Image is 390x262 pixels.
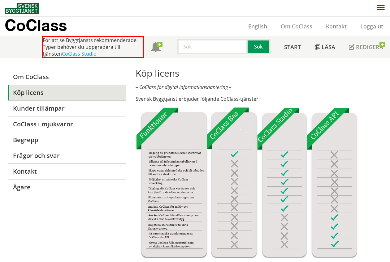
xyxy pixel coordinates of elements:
[284,43,301,51] span: Start
[8,163,126,179] a: Kontakt
[5,3,39,14] img: Svensk Byggtjänst
[5,17,80,36] a: CoClass
[8,179,126,195] a: Ägare
[319,23,353,30] a: Kontakt
[8,69,126,85] a: Om CoClass
[277,36,308,58] a: Start
[136,68,382,79] h1: Köp licens
[353,23,390,30] a: Logga ut
[8,132,126,148] a: Begrepp
[8,100,126,116] a: Kunder tillämpar
[322,43,335,51] span: Läsa
[42,36,144,58] div: För att se Byggtjänsts rekommenderade Typer behöver du uppgradera till tjänsten
[177,39,248,54] input: Sök
[356,43,383,51] span: Redigera
[151,43,161,53] span: Notifikationer
[8,85,126,100] a: Köp licens
[8,148,126,163] a: Frågor och svar
[62,50,97,57] a: CoClass Studio
[136,84,232,91] em: – CoClass för digital informationshantering –
[248,39,271,54] button: Sök
[5,22,67,29] p: CoClass
[308,36,342,58] a: Läsa
[136,107,357,258] img: Tjnster-Tabell_CoClassBas-Studio-API2022-12-22.jpg
[136,95,382,102] p: Svensk Byggtjänst erbjuder följande CoClass-tjänster:
[342,36,390,58] a: Redigera
[241,23,274,30] a: English
[8,116,126,132] a: CoClass i mjukvaror
[274,23,319,30] a: Om CoClass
